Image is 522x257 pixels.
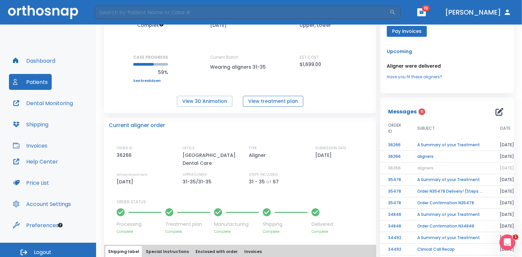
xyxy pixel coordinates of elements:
[380,221,409,232] td: 34846
[57,222,63,228] div: Tooltip anchor
[249,178,265,186] p: 31 - 35
[9,95,77,111] button: Dental Monitoring
[312,221,333,228] p: Delivered
[500,165,514,171] span: [DATE]
[9,53,59,69] button: Dashboard
[249,172,277,178] p: STEPS INCLUDED
[210,63,270,71] p: Wearing aligners 31-35
[117,199,372,205] p: ORDER STATUS
[312,229,333,234] p: Complete
[266,178,271,186] p: of
[9,138,51,154] button: Invoices
[183,145,195,151] p: OFFICE
[9,217,63,233] button: Preferences
[409,151,492,162] td: aligners
[34,249,51,256] span: Logout
[409,232,492,244] td: A Summary of your Treatment
[177,96,232,107] button: View 3D Animation
[117,145,132,151] p: ORDER ID
[273,178,279,186] p: 67
[388,108,417,116] p: Messages
[387,62,507,70] p: Aligner were delivered
[117,221,161,228] p: Processing
[214,221,259,228] p: Manufacturing
[422,5,430,12] span: 19
[137,22,164,29] span: Up to 50 Steps (100 aligners)
[409,221,492,232] td: Order Confirmation N34846
[249,151,268,159] p: Aligner
[9,74,52,90] button: Patients
[387,74,507,80] a: Have you fit these aligners?
[117,172,147,178] p: ESTIMATED SHIP DATE
[409,186,492,197] td: Order N35478 Delivery! (Steps 21 - 30)
[419,108,425,115] span: 11
[95,6,389,19] input: Search by Patient Name or Case #
[300,60,321,68] p: $1,699.00
[417,125,435,131] span: SUBJECT
[300,54,319,60] p: EST COST
[380,244,409,255] td: 34492
[210,54,270,60] p: Current Batch
[9,154,62,169] button: Help Center
[380,197,409,209] td: 35478
[388,122,401,134] span: ORDER ID
[183,178,214,186] p: 31-35/31-35
[133,79,168,83] a: See breakdown
[315,151,334,159] p: [DATE]
[9,175,53,191] button: Price List
[165,221,210,228] p: Treatment plan
[513,234,518,240] span: 1
[243,96,303,107] button: View treatment plan
[380,174,409,186] td: 35478
[500,125,510,131] span: DATE
[117,151,134,159] p: 36266
[249,145,257,151] p: TYPE
[388,165,401,171] span: 36266
[409,209,492,221] td: A Summary of your Treatment
[183,151,239,167] p: [GEOGRAPHIC_DATA] Dental Care
[409,244,492,255] td: Clinical Call Recap
[8,5,78,19] img: Orthosnap
[263,229,308,234] p: Complete
[499,234,515,250] iframe: Intercom live chat
[409,197,492,209] td: Order Confirmation N35478
[417,165,434,171] span: aligners
[380,151,409,162] td: 36266
[214,229,259,234] p: Complete
[183,172,207,178] p: UPPER/LOWER
[380,232,409,244] td: 34492
[133,54,168,60] p: CASE PROGRESS
[9,196,75,212] button: Account Settings
[165,229,210,234] p: Complete
[315,145,346,151] p: SUBMISSION DATE
[380,186,409,197] td: 35478
[387,26,427,37] button: Pay invoices
[263,221,308,228] p: Shipping
[300,21,331,29] p: Upper, Lower
[409,139,492,151] td: A Summary of your Treatment
[380,209,409,221] td: 34846
[117,178,136,186] p: [DATE]
[117,229,161,234] p: Complete
[210,21,227,29] p: [DATE]
[9,116,52,132] button: Shipping
[380,139,409,151] td: 36266
[442,6,514,18] button: [PERSON_NAME]
[133,68,168,76] p: 59%
[387,47,507,55] p: Upcoming
[109,121,165,129] p: Current aligner order
[409,174,492,186] td: A Summary of your Treatment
